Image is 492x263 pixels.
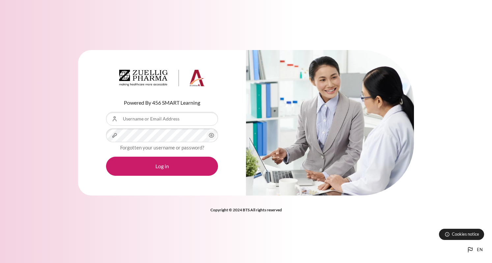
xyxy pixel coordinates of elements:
img: Architeck [119,70,205,86]
input: Username or Email Address [106,112,218,126]
p: Powered By 456 SMART Learning [106,99,218,107]
a: Forgotten your username or password? [120,145,204,150]
button: Log in [106,157,218,176]
button: Cookies notice [439,229,484,240]
span: en [477,247,483,253]
span: Cookies notice [452,231,479,237]
a: Architeck [119,70,205,89]
strong: Copyright © 2024 BTS All rights reserved [210,207,282,212]
button: Languages [464,243,485,256]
